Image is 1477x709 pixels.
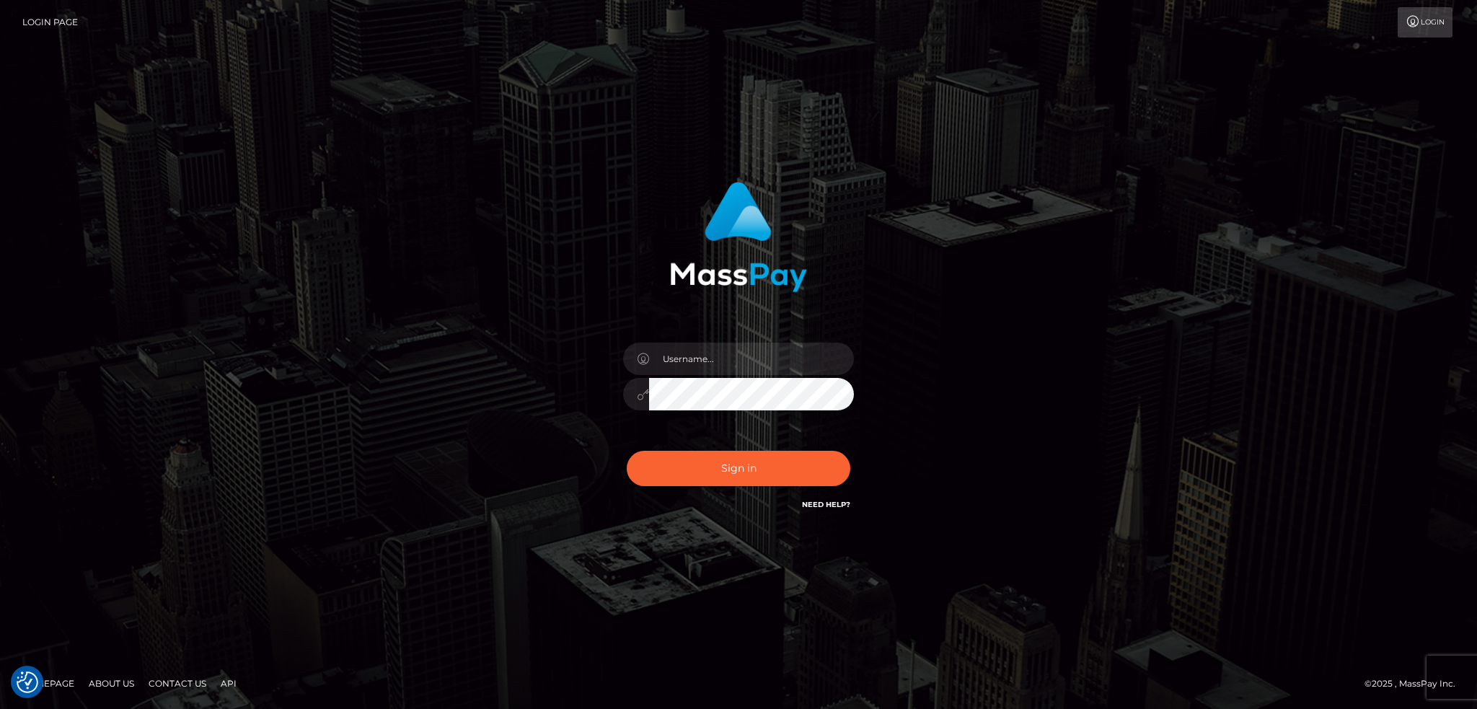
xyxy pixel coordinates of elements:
[627,451,850,486] button: Sign in
[143,672,212,695] a: Contact Us
[16,672,80,695] a: Homepage
[22,7,78,38] a: Login Page
[17,671,38,693] button: Consent Preferences
[649,343,854,375] input: Username...
[802,500,850,509] a: Need Help?
[670,182,807,292] img: MassPay Login
[1398,7,1452,38] a: Login
[1364,676,1466,692] div: © 2025 , MassPay Inc.
[17,671,38,693] img: Revisit consent button
[83,672,140,695] a: About Us
[215,672,242,695] a: API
